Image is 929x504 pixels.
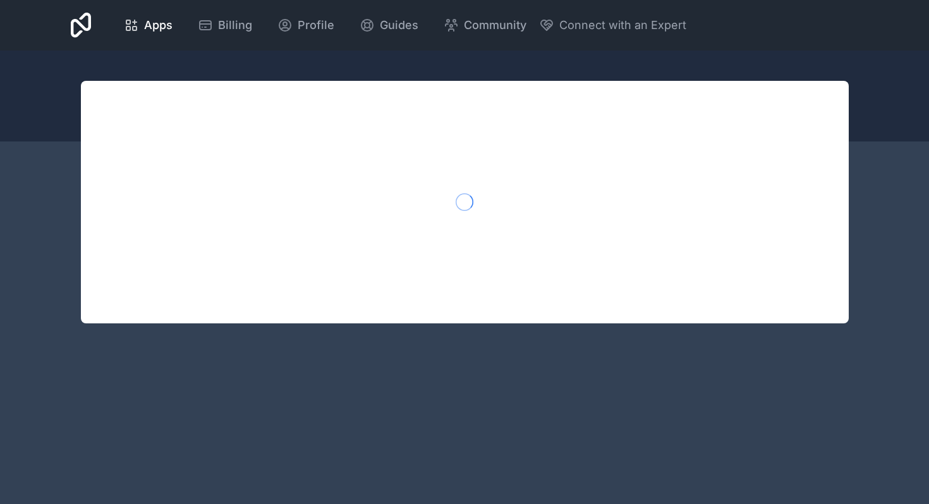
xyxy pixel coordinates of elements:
span: Apps [144,16,173,34]
a: Profile [267,11,344,39]
a: Billing [188,11,262,39]
button: Connect with an Expert [539,16,686,34]
a: Guides [349,11,428,39]
span: Profile [298,16,334,34]
a: Apps [114,11,183,39]
span: Guides [380,16,418,34]
a: Community [434,11,537,39]
span: Connect with an Expert [559,16,686,34]
span: Community [464,16,526,34]
span: Billing [218,16,252,34]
